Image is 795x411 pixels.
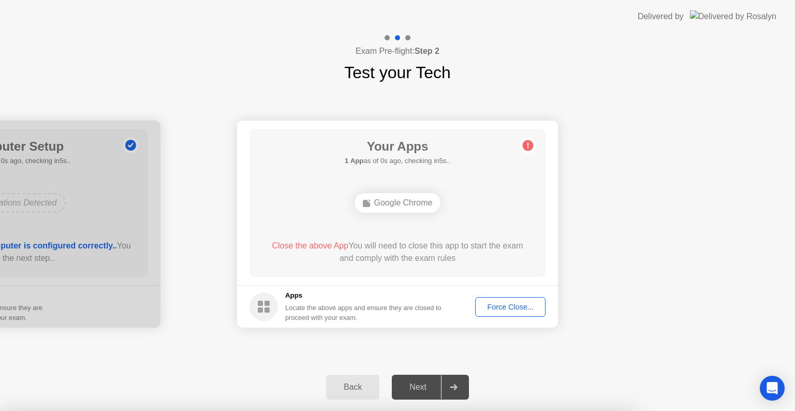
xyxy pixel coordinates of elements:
[638,10,684,23] div: Delivered by
[264,240,531,265] div: You will need to close this app to start the exam and comply with the exam rules
[345,157,363,165] b: 1 App
[345,156,450,166] h5: as of 0s ago, checking in5s..
[415,47,439,55] b: Step 2
[355,193,441,213] div: Google Chrome
[395,383,441,392] div: Next
[356,45,439,57] h4: Exam Pre-flight:
[479,303,542,311] div: Force Close...
[690,10,776,22] img: Delivered by Rosalyn
[285,290,442,301] h5: Apps
[345,137,450,156] h1: Your Apps
[760,376,785,401] div: Open Intercom Messenger
[344,60,451,85] h1: Test your Tech
[272,241,348,250] span: Close the above App
[285,303,442,322] div: Locate the above apps and ensure they are closed to proceed with your exam.
[329,383,376,392] div: Back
